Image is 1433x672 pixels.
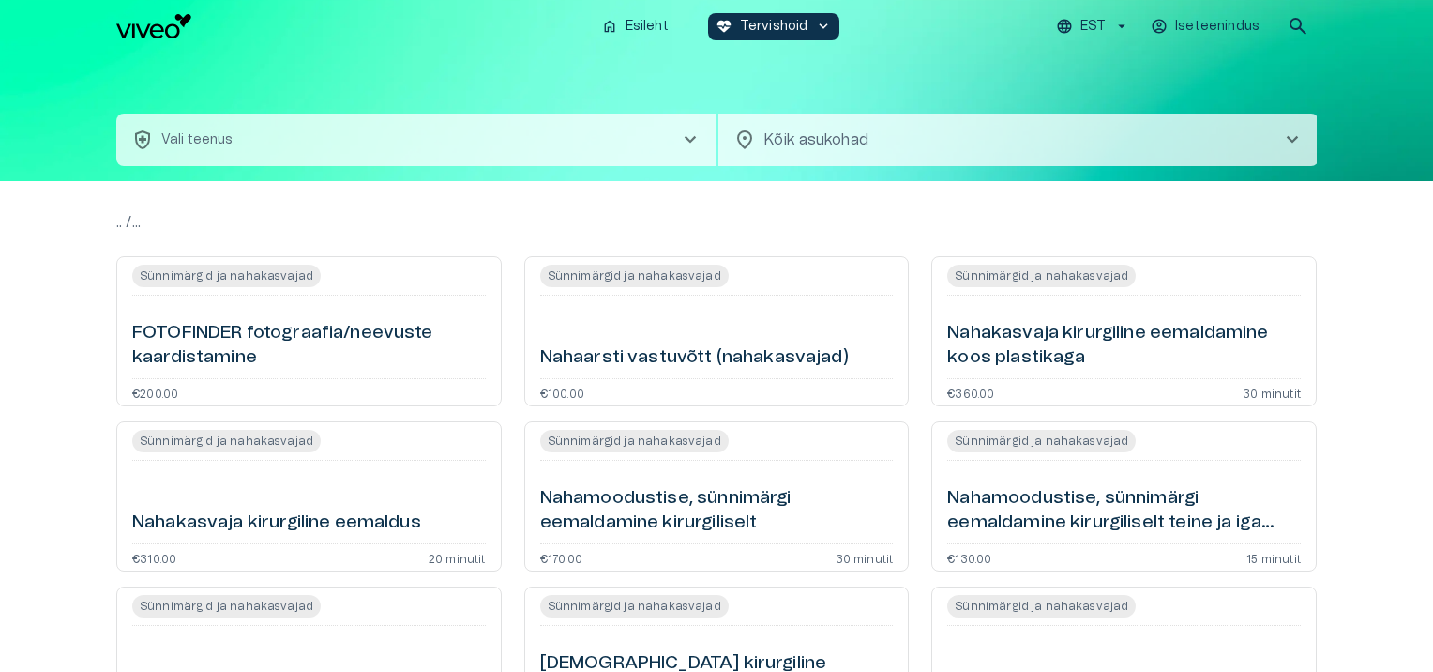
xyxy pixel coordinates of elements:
[429,552,486,563] p: 20 minutit
[815,18,832,35] span: keyboard_arrow_down
[132,387,178,398] p: €200.00
[116,421,502,572] a: Open service booking details
[626,17,669,37] p: Esileht
[1279,8,1317,45] button: open search modal
[947,430,1136,452] span: Sünnimärgid ja nahakasvajad
[132,265,321,287] span: Sünnimärgid ja nahakasvajad
[1148,13,1264,40] button: Iseteenindus
[540,486,894,536] h6: Nahamoodustise, sünnimärgi eemaldamine kirurgiliselt
[947,486,1301,536] h6: Nahamoodustise, sünnimärgi eemaldamine kirurgiliselt teine ja iga järgnev
[594,13,678,40] button: homeEsileht
[116,256,502,406] a: Open service booking details
[116,211,1317,234] p: .. / ...
[116,14,191,38] img: Viveo logo
[1287,15,1309,38] span: search
[132,552,176,563] p: €310.00
[1243,387,1301,398] p: 30 minutit
[733,129,756,151] span: location_on
[540,345,849,371] h6: Nahaarsti vastuvõtt (nahakasvajad)
[947,265,1136,287] span: Sünnimärgid ja nahakasvajad
[716,18,732,35] span: ecg_heart
[931,421,1317,572] a: Open service booking details
[116,114,716,166] button: health_and_safetyVali teenuschevron_right
[524,256,910,406] a: Open service booking details
[540,387,584,398] p: €100.00
[116,14,586,38] a: Navigate to homepage
[1080,17,1106,37] p: EST
[947,552,991,563] p: €130.00
[132,511,421,536] h6: Nahakasvaja kirurgiline eemaldus
[540,552,582,563] p: €170.00
[947,321,1301,371] h6: Nahakasvaja kirurgiline eemaldamine koos plastikaga
[540,265,729,287] span: Sünnimärgid ja nahakasvajad
[132,595,321,618] span: Sünnimärgid ja nahakasvajad
[131,129,154,151] span: health_and_safety
[836,552,894,563] p: 30 minutit
[540,595,729,618] span: Sünnimärgid ja nahakasvajad
[601,18,618,35] span: home
[524,421,910,572] a: Open service booking details
[763,129,1251,151] p: Kõik asukohad
[540,430,729,452] span: Sünnimärgid ja nahakasvajad
[1053,13,1133,40] button: EST
[161,130,234,150] p: Vali teenus
[931,256,1317,406] a: Open service booking details
[1246,552,1301,563] p: 15 minutit
[947,387,994,398] p: €360.00
[740,17,808,37] p: Tervishoid
[132,430,321,452] span: Sünnimärgid ja nahakasvajad
[947,595,1136,618] span: Sünnimärgid ja nahakasvajad
[679,129,701,151] span: chevron_right
[708,13,840,40] button: ecg_heartTervishoidkeyboard_arrow_down
[132,321,486,371] h6: FOTOFINDER fotograafia/neevuste kaardistamine
[1281,129,1304,151] span: chevron_right
[1175,17,1260,37] p: Iseteenindus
